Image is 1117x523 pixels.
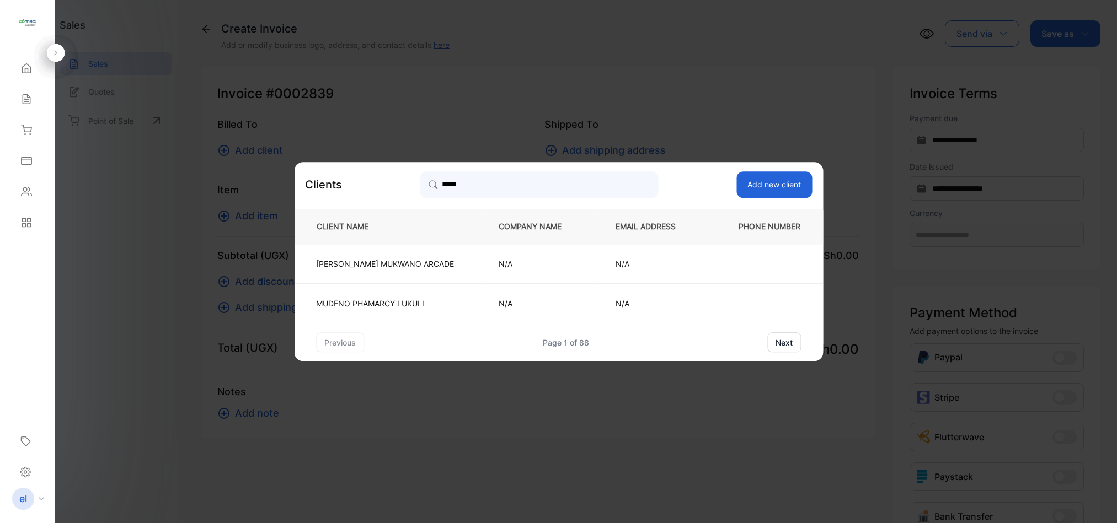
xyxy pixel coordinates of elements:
[19,492,27,506] p: el
[19,14,36,31] img: logo
[616,220,693,232] p: EMAIL ADDRESS
[316,298,454,309] p: MUDENO PHAMARCY LUKULI
[736,171,812,198] button: Add new client
[730,220,805,232] p: PHONE NUMBER
[543,337,589,348] div: Page 1 of 88
[316,258,454,269] p: [PERSON_NAME] MUKWANO ARCADE
[616,298,693,309] p: N/A
[499,298,579,309] p: N/A
[499,258,579,269] p: N/A
[767,332,801,352] button: next
[616,258,693,269] p: N/A
[316,332,364,352] button: previous
[305,176,342,193] p: Clients
[499,220,579,232] p: COMPANY NAME
[312,220,462,232] p: CLIENT NAME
